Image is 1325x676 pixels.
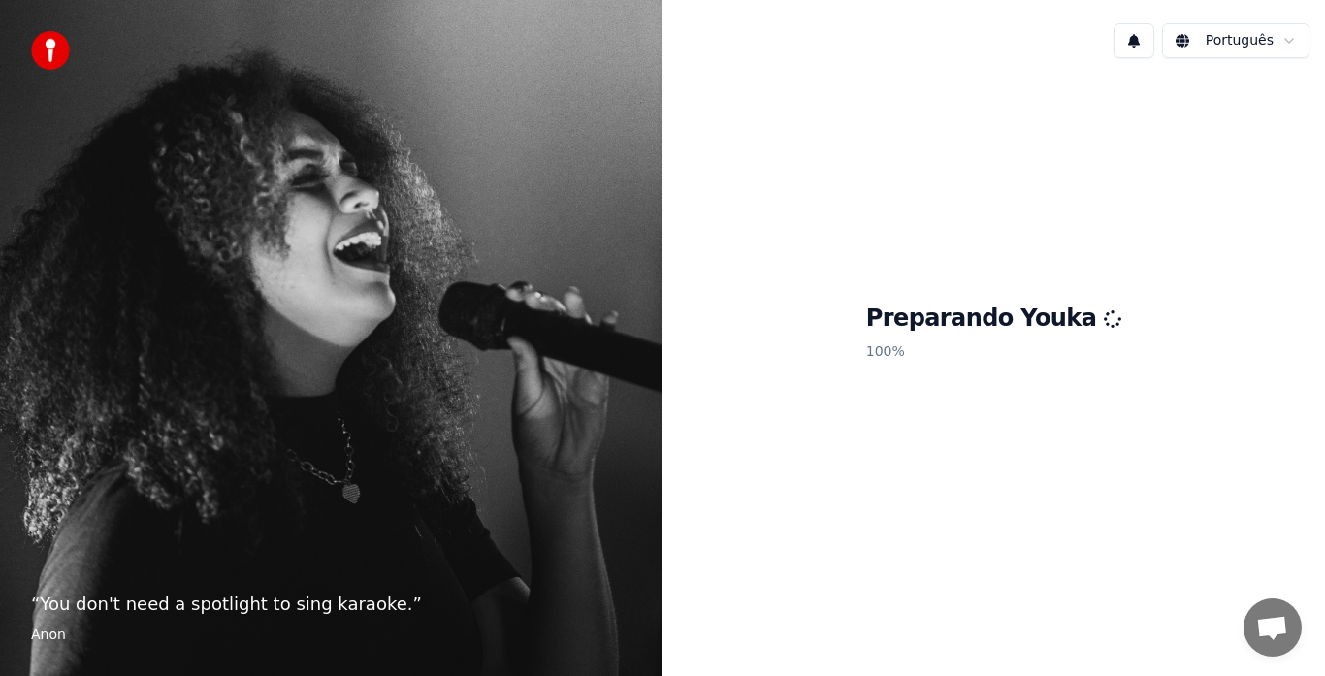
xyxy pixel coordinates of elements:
[866,304,1122,335] h1: Preparando Youka
[31,591,631,618] p: “ You don't need a spotlight to sing karaoke. ”
[866,335,1122,370] p: 100 %
[31,626,631,645] footer: Anon
[1244,598,1302,657] div: Bate-papo aberto
[31,31,70,70] img: youka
